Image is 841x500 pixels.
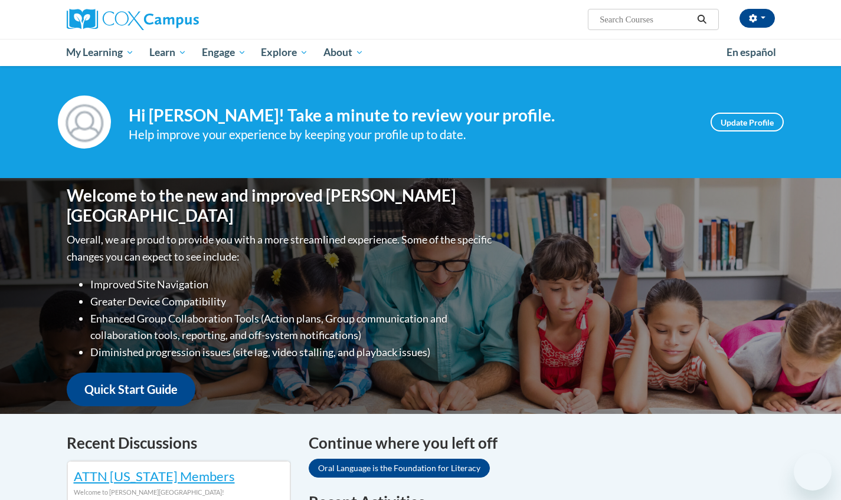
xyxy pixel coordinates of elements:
[59,39,142,66] a: My Learning
[253,39,316,66] a: Explore
[727,46,776,58] span: En español
[149,45,186,60] span: Learn
[693,12,711,27] button: Search
[711,113,784,131] a: Update Profile
[194,39,254,66] a: Engage
[794,453,832,491] iframe: Button to launch messaging window
[129,125,693,144] div: Help improve your experience by keeping your profile up to date.
[129,106,693,126] h4: Hi [PERSON_NAME]! Take a minute to review your profile.
[67,186,495,225] h1: Welcome to the new and improved [PERSON_NAME][GEOGRAPHIC_DATA]
[58,96,111,149] img: Profile Image
[90,344,495,361] li: Diminished progression issues (site lag, video stalling, and playback issues)
[261,45,308,60] span: Explore
[598,12,693,27] input: Search Courses
[67,231,495,265] p: Overall, we are proud to provide you with a more streamlined experience. Some of the specific cha...
[67,432,291,455] h4: Recent Discussions
[719,40,784,65] a: En español
[67,373,195,406] a: Quick Start Guide
[90,276,495,293] li: Improved Site Navigation
[66,45,134,60] span: My Learning
[67,9,291,30] a: Cox Campus
[74,468,235,484] a: ATTN [US_STATE] Members
[202,45,246,60] span: Engage
[67,9,199,30] img: Cox Campus
[309,459,490,478] a: Oral Language is the Foundation for Literacy
[142,39,194,66] a: Learn
[74,486,284,499] div: Welcome to [PERSON_NAME][GEOGRAPHIC_DATA]!
[323,45,364,60] span: About
[309,432,775,455] h4: Continue where you left off
[49,39,793,66] div: Main menu
[90,293,495,310] li: Greater Device Compatibility
[90,310,495,344] li: Enhanced Group Collaboration Tools (Action plans, Group communication and collaboration tools, re...
[739,9,775,28] button: Account Settings
[316,39,371,66] a: About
